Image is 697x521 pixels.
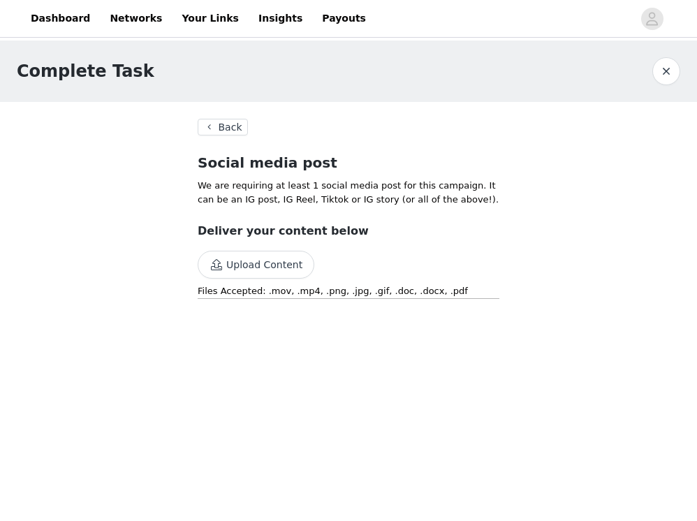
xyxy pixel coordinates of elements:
[22,3,98,34] a: Dashboard
[101,3,170,34] a: Networks
[198,251,314,279] button: Upload Content
[198,119,248,135] button: Back
[198,152,499,173] h2: Social media post
[198,284,499,298] p: Files Accepted: .mov, .mp4, .png, .jpg, .gif, .doc, .docx, .pdf
[645,8,659,30] div: avatar
[314,3,374,34] a: Payouts
[173,3,247,34] a: Your Links
[198,179,499,206] p: We are requiring at least 1 social media post for this campaign. It can be an IG post, IG Reel, T...
[250,3,311,34] a: Insights
[198,223,499,240] h3: Deliver your content below
[198,260,314,271] span: Upload Content
[17,59,154,84] h1: Complete Task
